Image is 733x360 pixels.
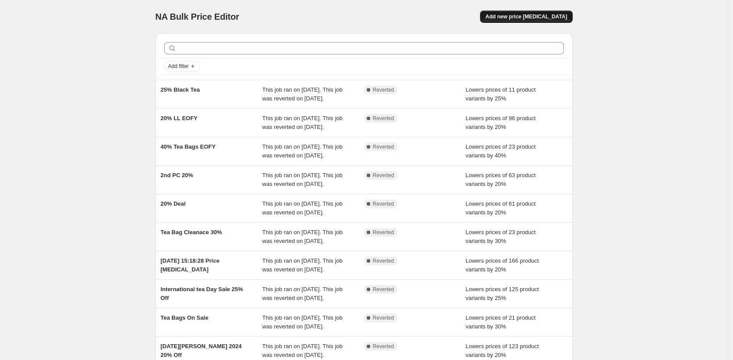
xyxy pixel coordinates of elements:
[262,343,343,358] span: This job ran on [DATE]. This job was reverted on [DATE].
[466,172,536,187] span: Lowers prices of 63 product variants by 20%
[466,286,539,301] span: Lowers prices of 125 product variants by 25%
[373,200,394,207] span: Reverted
[466,115,536,130] span: Lowers prices of 96 product variants by 20%
[373,115,394,122] span: Reverted
[161,115,198,121] span: 20% LL EOFY
[466,229,536,244] span: Lowers prices of 23 product variants by 30%
[485,13,567,20] span: Add new price [MEDICAL_DATA]
[373,143,394,150] span: Reverted
[373,314,394,321] span: Reverted
[161,229,222,235] span: Tea Bag Cleanace 30%
[373,343,394,350] span: Reverted
[161,143,216,150] span: 40% Tea Bags EOFY
[262,286,343,301] span: This job ran on [DATE]. This job was reverted on [DATE].
[466,314,536,330] span: Lowers prices of 21 product variants by 30%
[373,86,394,93] span: Reverted
[466,343,539,358] span: Lowers prices of 123 product variants by 20%
[373,229,394,236] span: Reverted
[168,63,189,70] span: Add filter
[466,257,539,273] span: Lowers prices of 166 product variants by 20%
[466,86,536,102] span: Lowers prices of 11 product variants by 25%
[262,257,343,273] span: This job ran on [DATE]. This job was reverted on [DATE].
[161,86,200,93] span: 25% Black Tea
[466,143,536,159] span: Lowers prices of 23 product variants by 40%
[164,61,199,71] button: Add filter
[155,12,239,21] span: NA Bulk Price Editor
[161,314,209,321] span: Tea Bags On Sale
[262,172,343,187] span: This job ran on [DATE]. This job was reverted on [DATE].
[262,86,343,102] span: This job ran on [DATE]. This job was reverted on [DATE].
[161,172,193,178] span: 2nd PC 20%
[262,200,343,216] span: This job ran on [DATE]. This job was reverted on [DATE].
[161,257,220,273] span: [DATE] 15:18:28 Price [MEDICAL_DATA]
[262,314,343,330] span: This job ran on [DATE]. This job was reverted on [DATE].
[161,286,243,301] span: International tea Day Sale 25% Off
[466,200,536,216] span: Lowers prices of 61 product variants by 20%
[161,343,242,358] span: [DATE][PERSON_NAME] 2024 20% Off
[161,200,186,207] span: 20% Deal
[373,172,394,179] span: Reverted
[373,257,394,264] span: Reverted
[262,143,343,159] span: This job ran on [DATE]. This job was reverted on [DATE].
[262,229,343,244] span: This job ran on [DATE]. This job was reverted on [DATE].
[373,286,394,293] span: Reverted
[262,115,343,130] span: This job ran on [DATE]. This job was reverted on [DATE].
[480,11,572,23] button: Add new price [MEDICAL_DATA]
